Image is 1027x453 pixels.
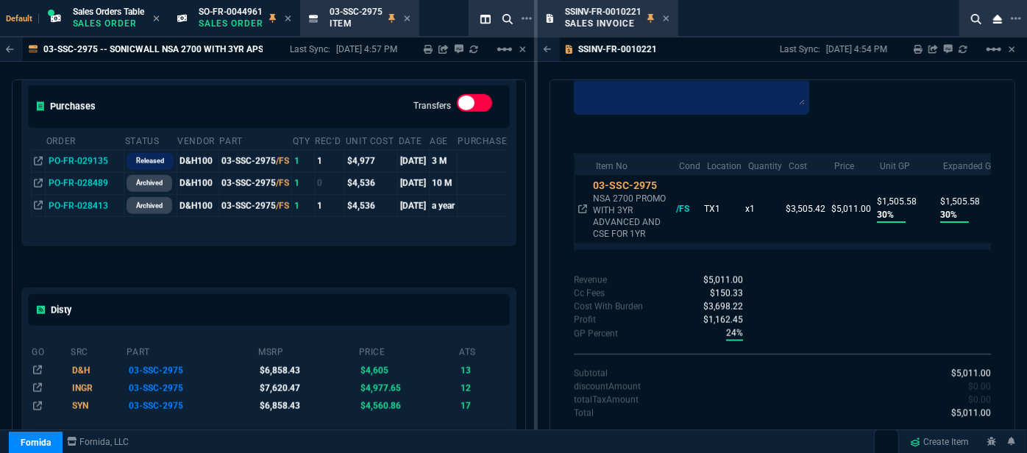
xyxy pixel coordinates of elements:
[177,129,218,151] th: Vendor
[34,201,43,211] nx-icon: Open In Opposite Panel
[73,7,144,17] span: Sales Orders Table
[703,275,743,285] span: 5011
[199,7,263,17] span: SO-FR-0044961
[257,397,358,415] td: $6,858.43
[710,288,743,299] span: 150.32999999999998
[177,150,218,172] td: D&H100
[136,155,164,167] p: Released
[49,154,122,168] nx-fornida-value: PO-FR-029135
[690,274,744,287] p: spec.value
[457,129,516,151] th: Purchaser
[1009,43,1015,55] a: Hide Workbench
[6,44,14,54] nx-icon: Back to Table
[574,407,594,420] p: undefined
[783,154,828,175] th: Cost
[43,43,526,55] p: 03-SSC-2975 -- SONICWALL NSA 2700 WITH 3YR APSS AND CSE FOR 1 YR SIA BASIC 25 USER & 1 YR SPA ADV...
[136,177,163,189] p: archived
[70,379,126,397] td: INGR
[398,129,429,151] th: Date
[574,313,596,327] p: undefined
[49,199,122,213] nx-fornida-value: PO-FR-028413
[177,172,218,194] td: D&H100
[1011,12,1021,26] nx-icon: Open New Tab
[63,435,134,449] a: msbcCompanyName
[49,201,108,211] span: PO-FR-028413
[965,10,987,28] nx-icon: Search
[345,172,398,194] td: $4,536
[276,201,289,211] span: /FS
[358,397,458,415] td: $4,560.86
[429,172,457,194] td: 10 M
[177,194,218,216] td: D&H100
[742,175,783,243] td: x1
[826,43,887,55] p: [DATE] 4:54 PM
[877,195,917,208] p: $1,505.58
[663,13,669,25] nx-icon: Close Tab
[938,367,992,380] p: spec.value
[940,208,969,223] p: 30%
[874,154,937,175] th: Unit GP
[124,129,177,151] th: Status
[49,176,122,190] nx-fornida-value: PO-FR-028489
[458,340,506,361] th: ats
[126,340,257,361] th: part
[968,382,991,392] span: 0
[457,94,492,118] div: Transfers
[713,327,744,341] p: spec.value
[46,129,124,151] th: Order
[218,150,291,172] td: 03-SSC-2975
[780,43,826,55] p: Last Sync:
[314,150,345,172] td: 1
[34,156,43,166] nx-icon: Open In Opposite Panel
[285,13,291,25] nx-icon: Close Tab
[593,178,671,193] div: 03-SSC-2975
[398,172,429,194] td: [DATE]
[276,156,289,166] span: /FS
[358,340,458,361] th: price
[968,395,991,405] span: 0
[940,195,980,208] p: $1,505.58
[497,10,519,28] nx-icon: Search
[330,18,383,29] p: Item
[938,407,992,420] p: spec.value
[458,397,506,415] td: 17
[70,340,126,361] th: src
[31,340,70,361] th: go
[290,43,336,55] p: Last Sync:
[951,408,991,418] span: 5011
[257,361,358,379] td: $6,858.43
[31,397,507,415] tr: (3 & FREE OFFER) SONICWALL NSA 2700 SECURE UPGRADE ADVANCED EDITION 3YR (INCLUDE
[985,40,1003,58] mat-icon: Example home icon
[831,202,871,215] p: $5,011.00
[458,361,506,379] td: 13
[34,178,43,188] nx-icon: Open In Opposite Panel
[955,393,992,407] p: spec.value
[574,300,643,313] p: undefined
[429,194,457,216] td: a year
[31,361,507,379] tr: NSA 2700 PROMO 3Y APSS CSE
[574,327,618,340] p: undefined
[70,361,126,379] td: D&H
[73,18,144,29] p: Sales Order
[126,397,257,415] td: 03-SSC-2975
[413,100,451,110] label: Transfers
[218,194,291,216] td: 03-SSC-2975
[690,300,744,313] p: spec.value
[398,150,429,172] td: [DATE]
[37,303,71,317] h5: Disty
[703,315,743,325] span: 1162.4519
[496,40,513,58] mat-icon: Example home icon
[126,379,257,397] td: 03-SSC-2975
[697,287,744,300] p: spec.value
[574,287,605,300] p: undefined
[153,13,160,25] nx-icon: Close Tab
[522,12,532,26] nx-icon: Open New Tab
[955,380,992,393] p: spec.value
[593,193,671,240] p: NSA 2700 PROMO WITH 3YR ADVANCED AND CSE FOR 1YR
[676,204,689,214] span: /FS
[314,172,345,194] td: 0
[701,175,742,243] td: TX1
[345,129,398,151] th: Unit Cost
[126,361,257,379] td: 03-SSC-2975
[565,7,642,17] span: SSINV-FR-0010221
